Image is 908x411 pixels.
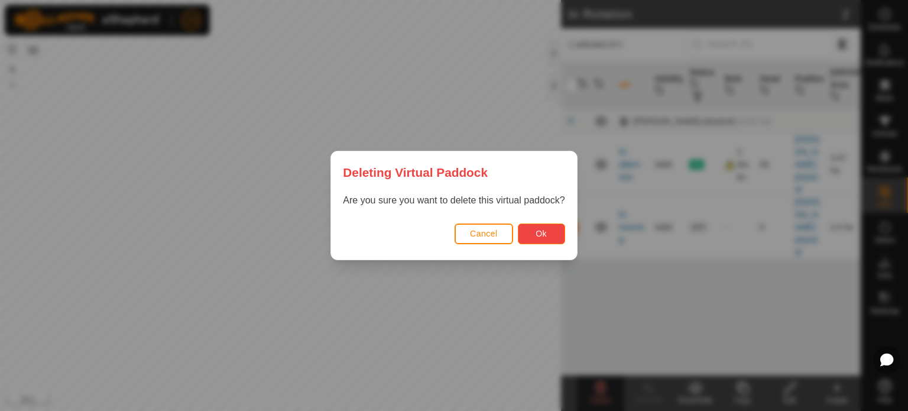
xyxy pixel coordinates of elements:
[343,163,488,182] span: Deleting Virtual Paddock
[455,224,513,244] button: Cancel
[536,229,547,238] span: Ok
[518,224,565,244] button: Ok
[343,193,565,208] p: Are you sure you want to delete this virtual paddock?
[470,229,498,238] span: Cancel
